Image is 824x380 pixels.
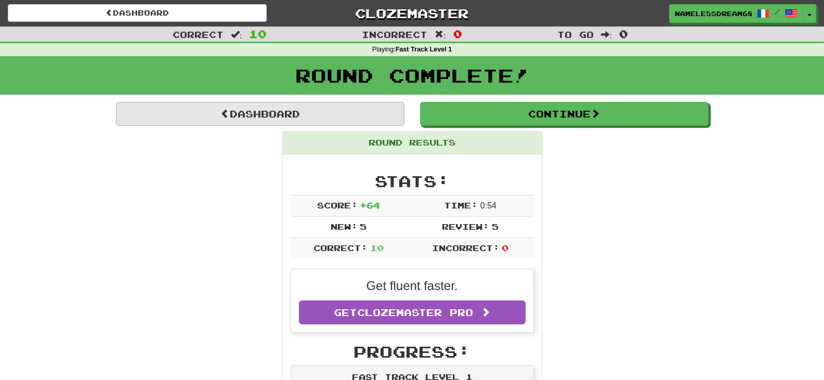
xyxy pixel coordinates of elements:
[4,65,820,86] h1: Round Complete!
[362,29,427,40] span: Incorrect
[435,30,446,39] span: :
[432,243,500,253] span: Incorrect:
[360,221,367,231] span: 5
[282,4,541,22] a: Clozemaster
[775,8,780,16] span: /
[480,201,496,210] span: 0 : 54
[557,29,594,40] span: To go
[360,200,380,210] span: + 64
[675,9,752,18] span: NamelessDream6813
[619,28,628,40] span: 0
[502,243,508,253] span: 0
[116,102,404,126] a: Dashboard
[283,132,542,154] div: Round Results
[357,307,473,318] span: Clozemaster Pro
[173,29,224,40] span: Correct
[420,102,709,126] button: Continue
[231,30,242,39] span: :
[331,221,358,231] span: New:
[8,4,267,22] a: Dashboard
[444,200,478,210] span: Time:
[313,243,368,253] span: Correct:
[370,243,384,253] span: 10
[317,200,358,210] span: Score:
[453,28,462,40] span: 0
[669,4,803,23] a: NamelessDream6813 /
[299,300,526,324] a: GetClozemaster Pro
[291,343,534,360] h2: Progress:
[249,28,267,40] span: 10
[291,173,534,190] h2: Stats:
[396,46,452,53] strong: Fast Track Level 1
[601,30,612,39] span: :
[442,221,489,231] span: Review:
[299,277,526,295] p: Get fluent faster.
[492,221,499,231] span: 5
